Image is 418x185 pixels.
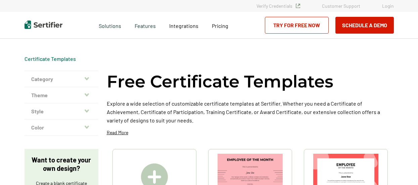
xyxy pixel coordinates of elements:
a: Try for Free Now [265,17,329,34]
p: Want to create your own design? [31,156,92,173]
span: Pricing [212,23,228,29]
p: Explore a wide selection of customizable certificate templates at Sertifier. Whether you need a C... [107,99,394,124]
button: Color [25,119,98,136]
a: Certificate Templates [25,55,76,62]
button: Theme [25,87,98,103]
button: Category [25,71,98,87]
img: Verified [296,4,300,8]
span: Solutions [99,21,121,29]
p: Read More [107,129,128,136]
a: Verify Credentials [257,3,300,9]
img: Sertifier | Digital Credentialing Platform [25,21,62,29]
span: Features [135,21,156,29]
span: Integrations [169,23,198,29]
a: Integrations [169,21,198,29]
a: Customer Support [322,3,360,9]
button: Style [25,103,98,119]
h1: Free Certificate Templates [107,71,333,92]
a: Pricing [212,21,228,29]
a: Login [382,3,394,9]
div: Breadcrumb [25,55,76,62]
